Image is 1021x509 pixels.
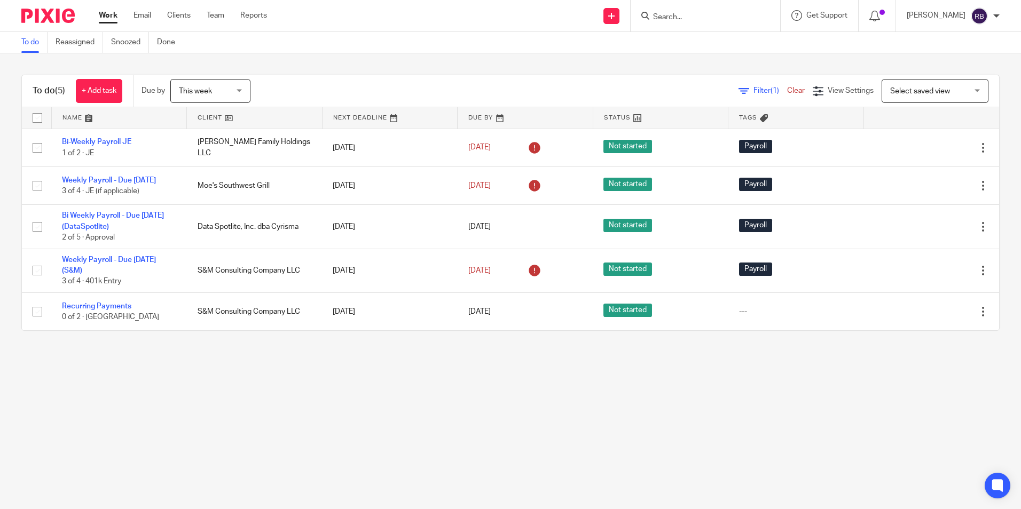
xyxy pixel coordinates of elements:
td: Data Spotlite, Inc. dba Cyrisma [187,205,323,249]
a: Snoozed [111,32,149,53]
a: Recurring Payments [62,303,131,310]
span: Not started [603,304,652,317]
span: 1 of 2 · JE [62,149,94,157]
span: Select saved view [890,88,950,95]
div: --- [739,306,853,317]
span: Get Support [806,12,847,19]
span: 3 of 4 · 401k Entry [62,277,121,285]
a: Reports [240,10,267,21]
span: Not started [603,219,652,232]
img: svg%3E [971,7,988,25]
a: Bi-Weekly Payroll JE [62,138,131,146]
span: [DATE] [468,182,491,189]
span: Not started [603,263,652,276]
a: Weekly Payroll - Due [DATE] (S&M) [62,256,156,274]
span: [DATE] [468,308,491,315]
td: [DATE] [322,166,458,204]
input: Search [652,13,748,22]
a: + Add task [76,79,122,103]
a: Clients [167,10,191,21]
td: [DATE] [322,205,458,249]
span: Tags [739,115,757,121]
span: Payroll [739,263,772,276]
span: (1) [771,87,779,94]
a: Weekly Payroll - Due [DATE] [62,177,156,184]
img: Pixie [21,9,75,23]
a: Done [157,32,183,53]
span: [DATE] [468,223,491,230]
span: 2 of 5 · Approval [62,234,115,241]
span: Not started [603,140,652,153]
span: 3 of 4 · JE (if applicable) [62,187,139,195]
a: Team [207,10,224,21]
span: 0 of 2 · [GEOGRAPHIC_DATA] [62,313,159,321]
span: Payroll [739,140,772,153]
span: This week [179,88,212,95]
span: (5) [55,86,65,95]
td: Moe's Southwest Grill [187,166,323,204]
a: To do [21,32,48,53]
a: Work [99,10,117,21]
a: Bi Weekly Payroll - Due [DATE] (DataSpotlite) [62,212,164,230]
td: [PERSON_NAME] Family Holdings LLC [187,129,323,166]
td: [DATE] [322,129,458,166]
span: Payroll [739,219,772,232]
p: Due by [142,85,165,96]
p: [PERSON_NAME] [907,10,965,21]
td: S&M Consulting Company LLC [187,292,323,330]
span: [DATE] [468,267,491,274]
td: [DATE] [322,249,458,292]
span: [DATE] [468,144,491,152]
span: View Settings [828,87,874,94]
a: Reassigned [56,32,103,53]
a: Email [133,10,151,21]
h1: To do [33,85,65,97]
a: Clear [787,87,805,94]
td: S&M Consulting Company LLC [187,249,323,292]
span: Filter [753,87,787,94]
span: Payroll [739,178,772,191]
td: [DATE] [322,292,458,330]
span: Not started [603,178,652,191]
